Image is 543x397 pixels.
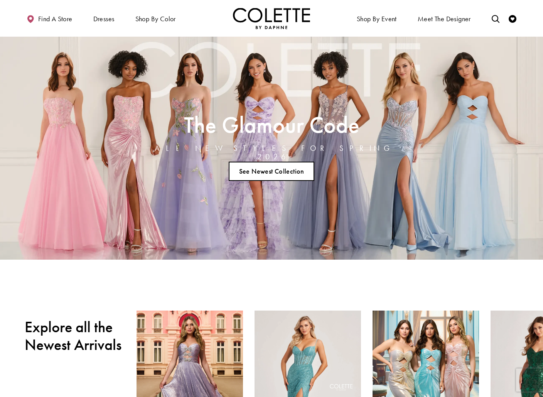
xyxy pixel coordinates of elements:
[149,159,394,184] ul: Slider Links
[229,162,314,181] a: See Newest Collection The Glamour Code ALL NEW STYLES FOR SPRING 2026
[25,318,125,354] h2: Explore all the Newest Arrivals
[152,114,391,135] h2: The Glamour Code
[152,144,391,161] h4: ALL NEW STYLES FOR SPRING 2026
